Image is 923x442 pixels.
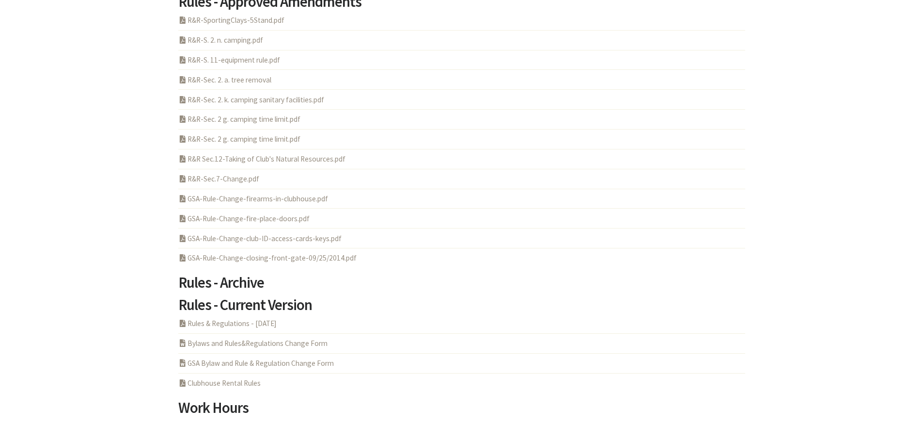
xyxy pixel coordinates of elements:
[178,76,188,83] i: PDF Acrobat Document
[178,194,328,203] a: GSA-Rule-Change-firearms-in-clubhouse.pdf
[178,55,280,65] a: R&R-S. 11-equipment rule.pdf
[178,234,342,243] a: GSA-Rule-Change-club-ID-access-cards-keys.pdf
[178,95,324,104] a: R&R-Sec. 2. k. camping sanitary facilities.pdf
[178,378,261,388] a: Clubhouse Rental Rules
[178,195,188,202] i: PDF Acrobat Document
[178,35,263,45] a: R&R-S. 2. n. camping.pdf
[178,297,745,320] a: Rules - Current Version
[178,340,188,347] i: DOCX Word Document
[178,96,188,103] i: PDF Acrobat Document
[178,214,310,223] a: GSA-Rule-Change-fire-place-doors.pdf
[178,115,188,123] i: PDF Acrobat Document
[178,339,328,348] a: Bylaws and Rules&Regulations Change Form
[178,56,188,64] i: PDF Acrobat Document
[178,400,745,423] a: Work Hours
[178,175,188,182] i: PDF Acrobat Document
[178,36,188,44] i: PDF Acrobat Document
[178,215,188,222] i: PDF Acrobat Document
[178,320,188,327] i: PDF Acrobat Document
[178,134,300,144] a: R&R-Sec. 2 g. camping time limit.pdf
[178,253,357,262] a: GSA-Rule-Change-closing-front-gate-09/25/2014.pdf
[178,75,271,84] a: R&R-Sec. 2. a. tree removal
[178,16,188,24] i: PDF Acrobat Document
[178,155,188,163] i: PDF Acrobat Document
[178,154,345,164] a: R&R Sec.12-Taking of Club's Natural Resources.pdf
[178,135,188,143] i: PDF Acrobat Document
[178,319,277,328] a: Rules & Regulations - [DATE]
[178,359,334,368] a: GSA Bylaw and Rule & Regulation Change Form
[178,379,188,387] i: PDF Acrobat Document
[178,174,259,183] a: R&R-Sec.7-Change.pdf
[178,275,745,297] a: Rules - Archive
[178,254,188,262] i: PDF Acrobat Document
[178,360,188,367] i: DOCX Word Document
[178,16,284,25] a: R&R-SportingClays-5Stand.pdf
[178,235,188,242] i: PDF Acrobat Document
[178,115,300,124] a: R&R-Sec. 2 g. camping time limit.pdf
